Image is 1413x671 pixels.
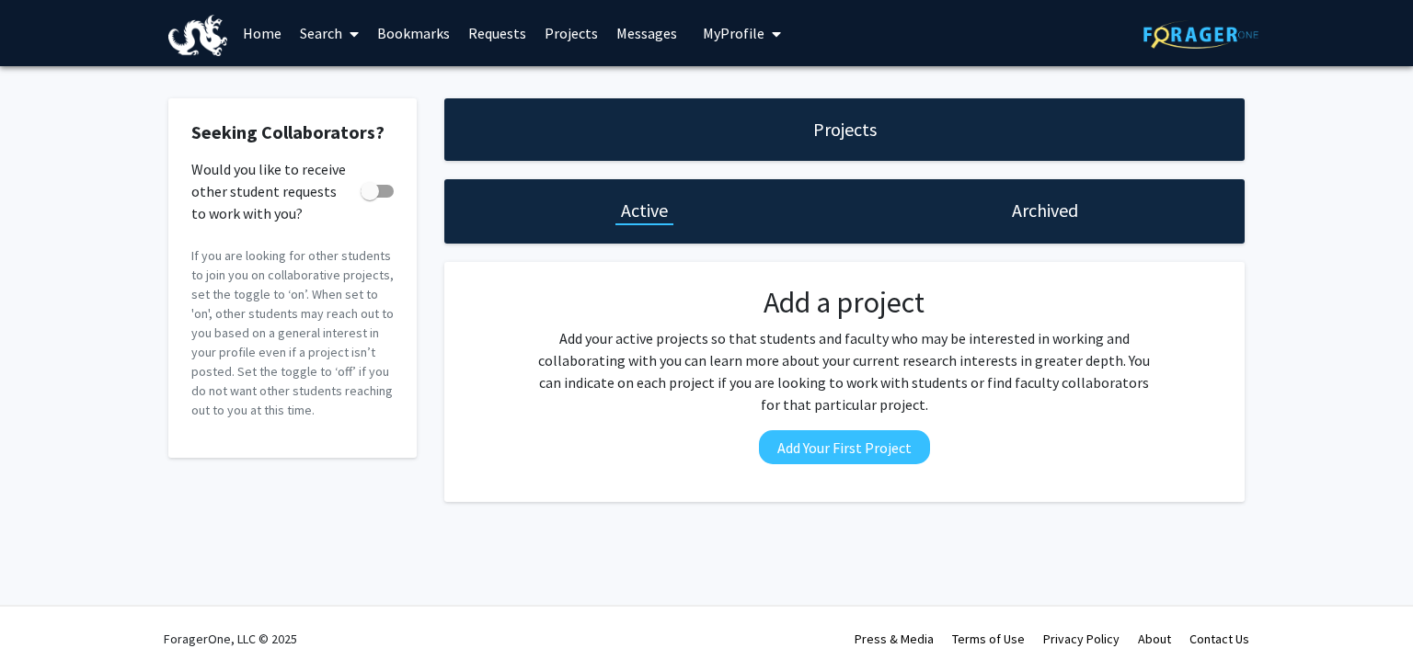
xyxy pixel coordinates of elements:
a: Press & Media [855,631,934,647]
h1: Archived [1012,198,1078,223]
p: Add your active projects so that students and faculty who may be interested in working and collab... [533,327,1156,415]
a: Bookmarks [368,1,459,65]
a: Home [234,1,291,65]
span: Would you like to receive other student requests to work with you? [191,158,353,224]
a: Terms of Use [952,631,1025,647]
a: Privacy Policy [1043,631,1120,647]
a: Requests [459,1,535,65]
h1: Projects [813,117,877,142]
h2: Add a project [533,285,1156,320]
a: Messages [607,1,686,65]
img: Drexel University Logo [168,15,227,56]
a: Search [291,1,368,65]
h1: Active [621,198,668,223]
button: Add Your First Project [759,430,930,464]
h2: Seeking Collaborators? [191,121,394,143]
a: About [1138,631,1171,647]
div: ForagerOne, LLC © 2025 [164,607,297,671]
a: Contact Us [1189,631,1249,647]
a: Projects [535,1,607,65]
span: My Profile [703,24,764,42]
iframe: Chat [14,588,78,657]
p: If you are looking for other students to join you on collaborative projects, set the toggle to ‘o... [191,246,394,420]
img: ForagerOne Logo [1143,20,1258,49]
